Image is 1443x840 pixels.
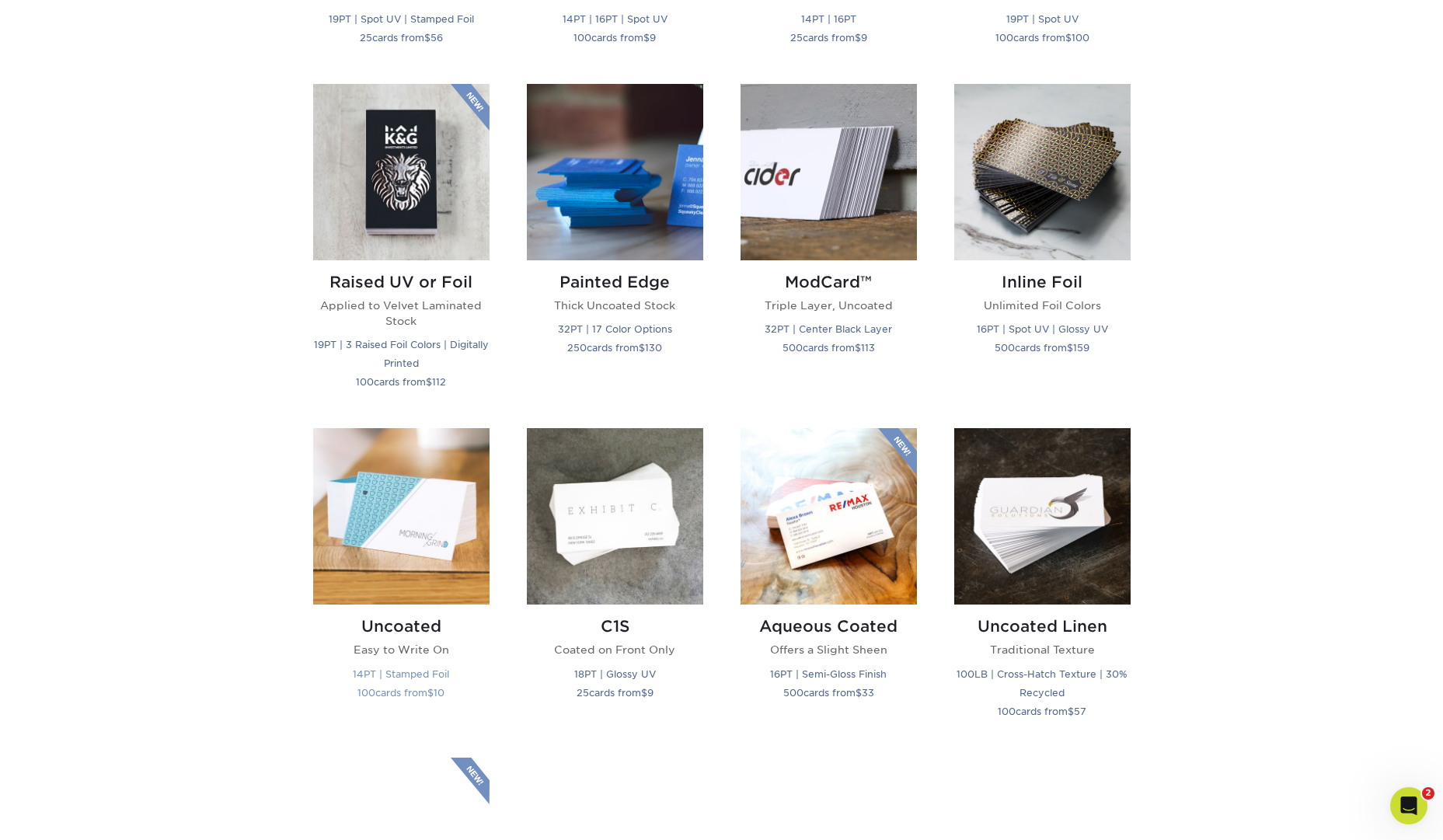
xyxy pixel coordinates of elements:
[954,642,1131,657] p: Traditional Texture
[645,342,662,354] span: 130
[313,617,490,636] h2: Uncoated
[741,428,917,605] img: Aqueous Coated Business Cards
[527,428,703,605] img: C1S Business Cards
[1073,342,1089,354] span: 159
[783,687,803,699] span: 500
[313,298,490,329] p: Applied to Velvet Laminated Stock
[430,32,443,44] span: 56
[741,84,917,410] a: ModCard™ Business Cards ModCard™ Triple Layer, Uncoated 32PT | Center Black Layer 500cards from$113
[647,687,654,699] span: 9
[356,376,374,388] span: 100
[434,687,444,699] span: 10
[995,342,1015,354] span: 500
[451,758,490,804] img: New Product
[861,342,875,354] span: 113
[577,687,654,699] small: cards from
[427,687,434,699] span: $
[856,687,862,699] span: $
[957,668,1128,699] small: 100LB | Cross-Hatch Texture | 30% Recycled
[313,428,490,738] a: Uncoated Business Cards Uncoated Easy to Write On 14PT | Stamped Foil 100cards from$10
[782,342,875,354] small: cards from
[790,32,867,44] small: cards from
[527,84,703,410] a: Painted Edge Business Cards Painted Edge Thick Uncoated Stock 32PT | 17 Color Options 250cards fr...
[801,13,856,25] small: 14PT | 16PT
[1068,706,1074,717] span: $
[995,32,1013,44] span: 100
[426,376,432,388] span: $
[313,642,490,657] p: Easy to Write On
[567,342,587,354] span: 250
[527,298,703,313] p: Thick Uncoated Stock
[357,687,375,699] span: 100
[432,376,446,388] span: 112
[995,342,1089,354] small: cards from
[954,428,1131,738] a: Uncoated Linen Business Cards Uncoated Linen Traditional Texture 100LB | Cross-Hatch Texture | 30...
[862,687,874,699] span: 33
[527,84,703,260] img: Painted Edge Business Cards
[782,342,803,354] span: 500
[329,13,474,25] small: 19PT | Spot UV | Stamped Foil
[1074,706,1086,717] span: 57
[1390,787,1427,824] iframe: Intercom live chat
[451,84,490,131] img: New Product
[577,687,589,699] span: 25
[641,687,647,699] span: $
[998,706,1086,717] small: cards from
[861,32,867,44] span: 9
[356,376,446,388] small: cards from
[954,84,1131,260] img: Inline Foil Business Cards
[573,32,656,44] small: cards from
[855,342,861,354] span: $
[855,32,861,44] span: $
[741,617,917,636] h2: Aqueous Coated
[1072,32,1089,44] span: 100
[783,687,874,699] small: cards from
[650,32,656,44] span: 9
[741,642,917,657] p: Offers a Slight Sheen
[527,642,703,657] p: Coated on Front Only
[790,32,803,44] span: 25
[353,668,449,680] small: 14PT | Stamped Foil
[977,323,1108,335] small: 16PT | Spot UV | Glossy UV
[878,428,917,475] img: New Product
[313,428,490,605] img: Uncoated Business Cards
[995,32,1089,44] small: cards from
[954,428,1131,605] img: Uncoated Linen Business Cards
[360,32,443,44] small: cards from
[558,323,672,335] small: 32PT | 17 Color Options
[954,298,1131,313] p: Unlimited Foil Colors
[313,273,490,291] h2: Raised UV or Foil
[741,84,917,260] img: ModCard™ Business Cards
[573,32,591,44] span: 100
[765,323,892,335] small: 32PT | Center Black Layer
[313,84,490,260] img: Raised UV or Foil Business Cards
[314,339,489,369] small: 19PT | 3 Raised Foil Colors | Digitally Printed
[741,298,917,313] p: Triple Layer, Uncoated
[567,342,662,354] small: cards from
[527,428,703,738] a: C1S Business Cards C1S Coated on Front Only 18PT | Glossy UV 25cards from$9
[998,706,1016,717] span: 100
[424,32,430,44] span: $
[741,273,917,291] h2: ModCard™
[954,617,1131,636] h2: Uncoated Linen
[1006,13,1079,25] small: 19PT | Spot UV
[563,13,667,25] small: 14PT | 16PT | Spot UV
[770,668,887,680] small: 16PT | Semi-Gloss Finish
[527,617,703,636] h2: C1S
[527,273,703,291] h2: Painted Edge
[639,342,645,354] span: $
[1422,787,1434,800] span: 2
[741,428,917,738] a: Aqueous Coated Business Cards Aqueous Coated Offers a Slight Sheen 16PT | Semi-Gloss Finish 500ca...
[1067,342,1073,354] span: $
[360,32,372,44] span: 25
[643,32,650,44] span: $
[954,273,1131,291] h2: Inline Foil
[357,687,444,699] small: cards from
[1065,32,1072,44] span: $
[313,84,490,410] a: Raised UV or Foil Business Cards Raised UV or Foil Applied to Velvet Laminated Stock 19PT | 3 Rai...
[574,668,656,680] small: 18PT | Glossy UV
[954,84,1131,410] a: Inline Foil Business Cards Inline Foil Unlimited Foil Colors 16PT | Spot UV | Glossy UV 500cards ...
